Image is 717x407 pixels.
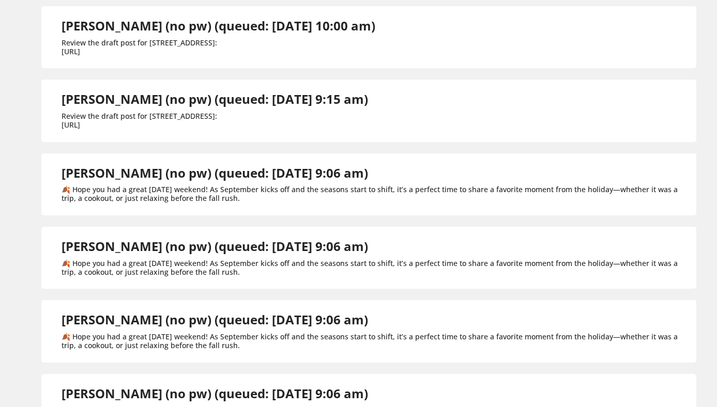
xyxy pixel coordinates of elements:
h2: [PERSON_NAME] (no pw) (queued: [DATE] 10:00 am) [62,19,375,34]
h2: [PERSON_NAME] (no pw) (queued: [DATE] 9:15 am) [62,92,368,107]
div: 🍂 Hope you had a great [DATE] weekend! As September kicks off and the seasons start to shift, it’... [62,259,684,277]
div: Review the draft post for [STREET_ADDRESS]: [URL] [62,112,368,130]
h2: [PERSON_NAME] (no pw) (queued: [DATE] 9:06 am) [62,239,684,254]
div: 🍂 Hope you had a great [DATE] weekend! As September kicks off and the seasons start to shift, it’... [62,185,684,203]
h2: [PERSON_NAME] (no pw) (queued: [DATE] 9:06 am) [62,386,684,401]
div: 🍂 Hope you had a great [DATE] weekend! As September kicks off and the seasons start to shift, it’... [62,333,684,350]
div: Review the draft post for [STREET_ADDRESS]: [URL] [62,39,375,56]
h2: [PERSON_NAME] (no pw) (queued: [DATE] 9:06 am) [62,166,684,181]
h2: [PERSON_NAME] (no pw) (queued: [DATE] 9:06 am) [62,312,684,327]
